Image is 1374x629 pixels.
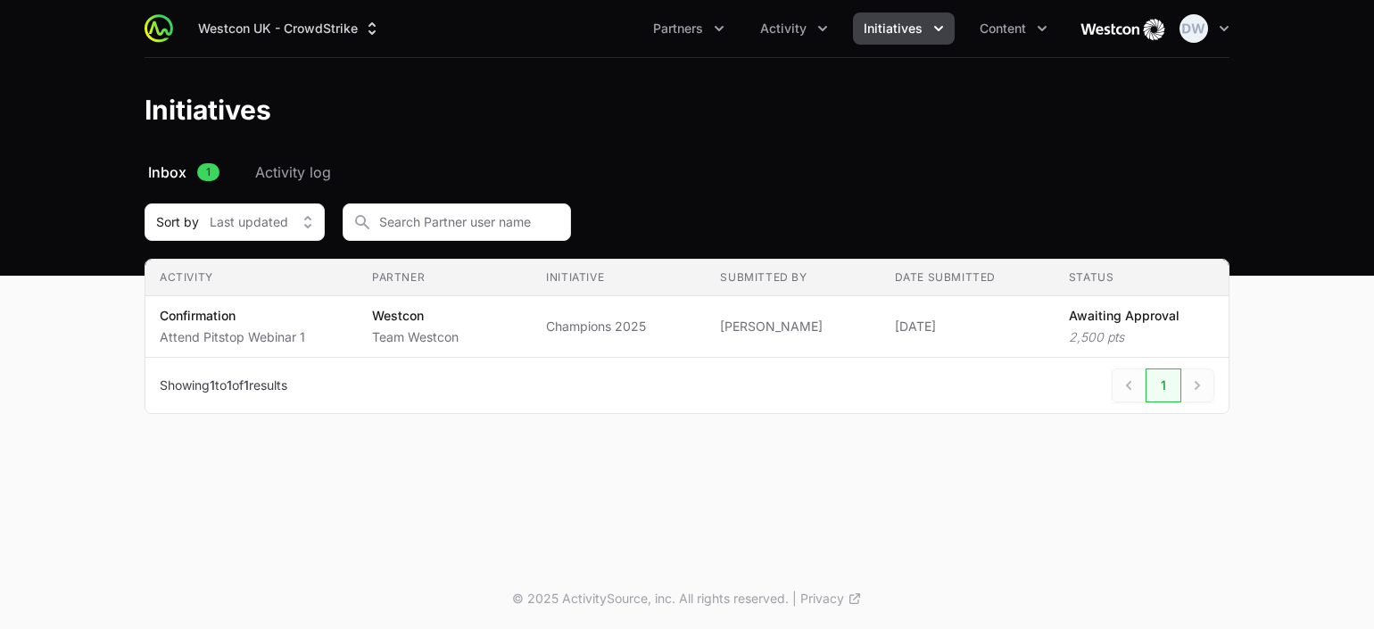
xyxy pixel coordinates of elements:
[969,12,1058,45] button: Content
[145,260,358,296] th: Activity
[1069,328,1179,346] p: 2,500 pts
[546,318,691,335] span: Champions 2025
[343,203,571,241] input: Search Partner user name
[706,260,880,296] th: Submitted by
[160,307,305,325] p: Confirmation
[148,161,186,183] span: Inbox
[145,161,223,183] a: Inbox1
[792,590,797,608] span: |
[160,328,305,346] p: Attend Pitstop Webinar 1
[145,161,1229,183] nav: Initiatives navigation
[980,20,1026,37] span: Content
[145,203,1229,414] section: Initiative Approvals Filters
[173,12,1058,45] div: Main navigation
[372,307,459,325] p: Westcon
[1146,368,1181,402] span: 1
[642,12,735,45] div: Partners menu
[255,161,331,183] span: Activity log
[187,12,392,45] button: Westcon UK - CrowdStrike
[512,590,789,608] p: © 2025 ActivitySource, inc. All rights reserved.
[145,94,271,126] h1: Initiatives
[210,377,215,393] span: 1
[145,203,325,241] div: Sort by filter
[532,260,706,296] th: Initiative
[864,20,923,37] span: Initiatives
[244,377,249,393] span: 1
[372,328,459,346] p: Team Westcon
[160,377,287,394] p: Showing to of results
[760,20,807,37] span: Activity
[145,203,325,241] button: Sort byLast updated
[1080,11,1165,46] img: Westcon UK
[800,590,862,608] a: Privacy
[749,12,839,45] button: Activity
[197,163,219,181] span: 1
[187,12,392,45] div: Supplier switch menu
[210,213,288,231] span: Last updated
[1055,260,1229,296] th: Status
[1069,307,1179,325] p: Awaiting Approval
[749,12,839,45] div: Activity menu
[252,161,335,183] a: Activity log
[881,260,1055,296] th: Date submitted
[853,12,955,45] button: Initiatives
[156,213,199,231] span: Sort by
[1179,14,1208,43] img: Dionne Wheeler
[358,260,532,296] th: Partner
[642,12,735,45] button: Partners
[145,14,173,43] img: ActivitySource
[720,318,865,335] span: [PERSON_NAME]
[895,318,1040,335] span: [DATE]
[227,377,232,393] span: 1
[653,20,703,37] span: Partners
[969,12,1058,45] div: Content menu
[853,12,955,45] div: Initiatives menu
